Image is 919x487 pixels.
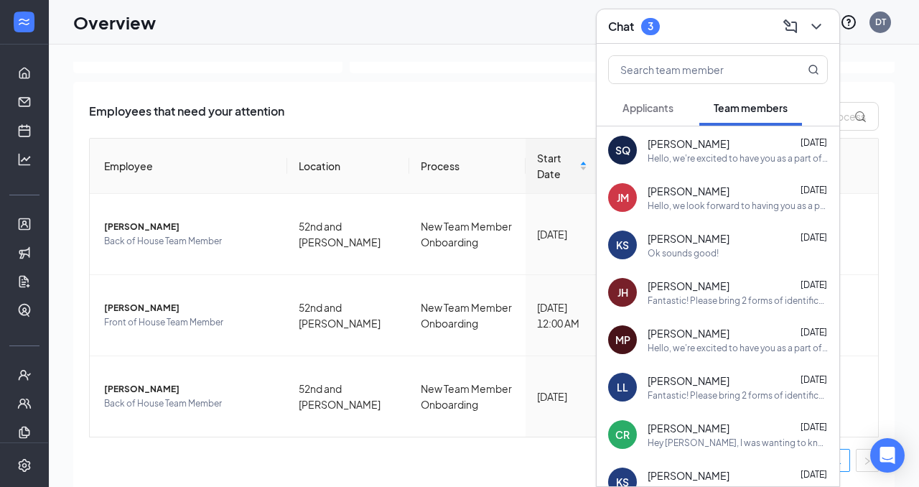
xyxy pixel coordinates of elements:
div: [DATE] [537,389,587,404]
span: [DATE] [801,469,827,480]
div: [DATE] [537,226,587,242]
td: 52nd and [PERSON_NAME] [287,356,409,437]
span: [PERSON_NAME] [648,279,729,293]
th: Process [409,139,526,194]
td: New Team Member Onboarding [409,194,526,275]
button: ChevronDown [805,15,828,38]
div: SQ [615,143,630,157]
svg: MagnifyingGlass [808,64,819,75]
span: [DATE] [801,279,827,290]
td: New Team Member Onboarding [409,356,526,437]
div: Hello, we're excited to have you as a part of the team! You are invited to join us for orientatio... [648,152,828,164]
input: Search team member [609,56,779,83]
td: 52nd and [PERSON_NAME] [287,194,409,275]
h3: Chat [608,19,634,34]
span: Team members [714,101,788,114]
td: New Team Member Onboarding [409,275,526,356]
div: Open Intercom Messenger [870,438,905,473]
span: [PERSON_NAME] [648,468,729,483]
td: 52nd and [PERSON_NAME] [287,275,409,356]
span: [DATE] [801,232,827,243]
div: LL [617,380,628,394]
div: [DATE] 12:00 AM [537,300,587,331]
svg: ChevronDown [808,18,825,35]
span: [DATE] [801,185,827,195]
span: [PERSON_NAME] [104,382,276,396]
span: [PERSON_NAME] [648,421,729,435]
span: [PERSON_NAME] [104,220,276,234]
div: KS [616,238,629,252]
svg: UserCheck [17,368,32,382]
div: CR [615,427,630,442]
th: Employee [90,139,287,194]
h1: Overview [73,10,156,34]
span: [PERSON_NAME] [648,374,729,388]
div: Ok sounds good! [648,247,719,259]
svg: WorkstreamLogo [17,14,31,29]
div: Fantastic! Please bring 2 forms of identification to orientation, we look forward to seeing you! [648,389,828,402]
span: Start Date [537,150,577,182]
span: [PERSON_NAME] [104,301,276,315]
div: Fantastic! Please bring 2 forms of identification to orientation, we look forward to seeing you! [648,294,828,307]
div: Hello, we look forward to having you as a part of the team! For orientation [DATE], please bring ... [648,200,828,212]
div: MP [615,333,630,347]
div: 3 [648,20,653,32]
span: right [863,457,872,465]
th: Location [287,139,409,194]
span: Back of House Team Member [104,396,276,411]
div: DT [875,16,886,28]
span: [DATE] [801,374,827,385]
span: Back of House Team Member [104,234,276,249]
span: [DATE] [801,137,827,148]
span: [DATE] [801,422,827,432]
div: Hello, we're excited to have you as a part of the team! You are invited to join us for orientatio... [648,342,828,354]
span: Applicants [622,101,673,114]
span: [DATE] [801,327,827,338]
div: JM [617,190,629,205]
button: right [856,449,879,472]
svg: Settings [17,458,32,473]
span: Front of House Team Member [104,315,276,330]
span: [PERSON_NAME] [648,136,729,151]
li: Next Page [856,449,879,472]
span: [PERSON_NAME] [648,231,729,246]
svg: QuestionInfo [840,14,857,31]
div: JH [617,285,628,300]
svg: Analysis [17,152,32,167]
div: Hey [PERSON_NAME], I was wanting to know when my first day would be, because I don't see anything... [648,437,828,449]
span: Employees that need your attention [89,102,284,131]
span: [PERSON_NAME] [648,326,729,340]
button: ComposeMessage [779,15,802,38]
svg: ComposeMessage [782,18,799,35]
span: [PERSON_NAME] [648,184,729,198]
